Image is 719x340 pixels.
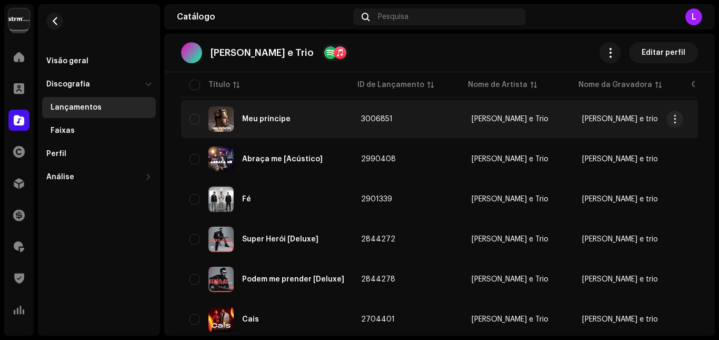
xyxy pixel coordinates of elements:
[472,196,565,203] span: Bruno e Trio
[357,80,424,90] div: ID de Lançamento
[472,316,548,323] div: [PERSON_NAME] e Trio
[51,103,102,112] div: Lançamentos
[208,147,234,172] img: a5e32f43-1a03-4789-8e1d-a3e63fb3de67
[472,115,548,123] div: [PERSON_NAME] e Trio
[685,8,702,25] div: L
[378,13,408,21] span: Pesquisa
[242,196,251,203] div: Fé
[361,196,392,203] span: 2901339
[42,167,156,188] re-m-nav-dropdown: Análise
[208,267,234,292] img: 7eaa3634-20a5-4192-aa1d-af2f317ff896
[242,276,344,283] div: Podem me prender [Deluxe]
[42,120,156,141] re-m-nav-item: Faixas
[211,47,314,59] p: [PERSON_NAME] e Trio
[208,187,234,212] img: d0fde11e-f65b-4c00-93b8-2081398370ea
[208,106,234,132] img: 04978e51-f805-4e81-863f-cebaf0ee9e8f
[242,156,323,163] div: Abraça me [Acústico]
[582,156,658,163] span: Bruno e trio
[582,115,658,123] span: Bruno e trio
[361,115,393,123] span: 3006851
[208,227,234,252] img: f7f61c21-2d7b-411a-a0ff-c2cdeed3a111
[468,80,527,90] div: Nome de Artista
[629,42,698,63] button: Editar perfil
[242,115,291,123] div: Meu príncipe
[177,13,349,21] div: Catálogo
[42,74,156,141] re-m-nav-dropdown: Discografia
[472,236,565,243] span: Bruno e Trio
[472,156,548,163] div: [PERSON_NAME] e Trio
[242,316,259,323] div: Cais
[42,143,156,164] re-m-nav-item: Perfil
[361,276,395,283] span: 2844278
[208,80,230,90] div: Título
[582,236,658,243] span: Bruno e trio
[361,316,395,323] span: 2704401
[472,156,565,163] span: Bruno e Trio
[578,80,652,90] div: Nome da Gravadora
[46,57,88,65] div: Visão geral
[582,316,658,323] span: Bruno e trio
[46,80,90,89] div: Discografia
[472,316,565,323] span: Bruno e Trio
[42,51,156,72] re-m-nav-item: Visão geral
[472,196,548,203] div: [PERSON_NAME] e Trio
[42,97,156,118] re-m-nav-item: Lançamentos
[361,156,396,163] span: 2990408
[8,8,29,30] img: 408b884b-546b-4518-8448-1008f9c76b02
[642,42,685,63] span: Editar perfil
[51,127,75,135] div: Faixas
[242,236,318,243] div: Super Herói [Deluxe]
[472,276,565,283] span: Bruno e Trio
[361,236,395,243] span: 2844272
[582,276,658,283] span: Bruno e trio
[472,276,548,283] div: [PERSON_NAME] e Trio
[208,307,234,332] img: 5e98773e-4753-41da-8824-37d02ef4fb93
[46,173,74,181] div: Análise
[472,236,548,243] div: [PERSON_NAME] e Trio
[46,150,66,158] div: Perfil
[582,196,658,203] span: Bruno e trio
[472,115,565,123] span: Bruno e Trio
